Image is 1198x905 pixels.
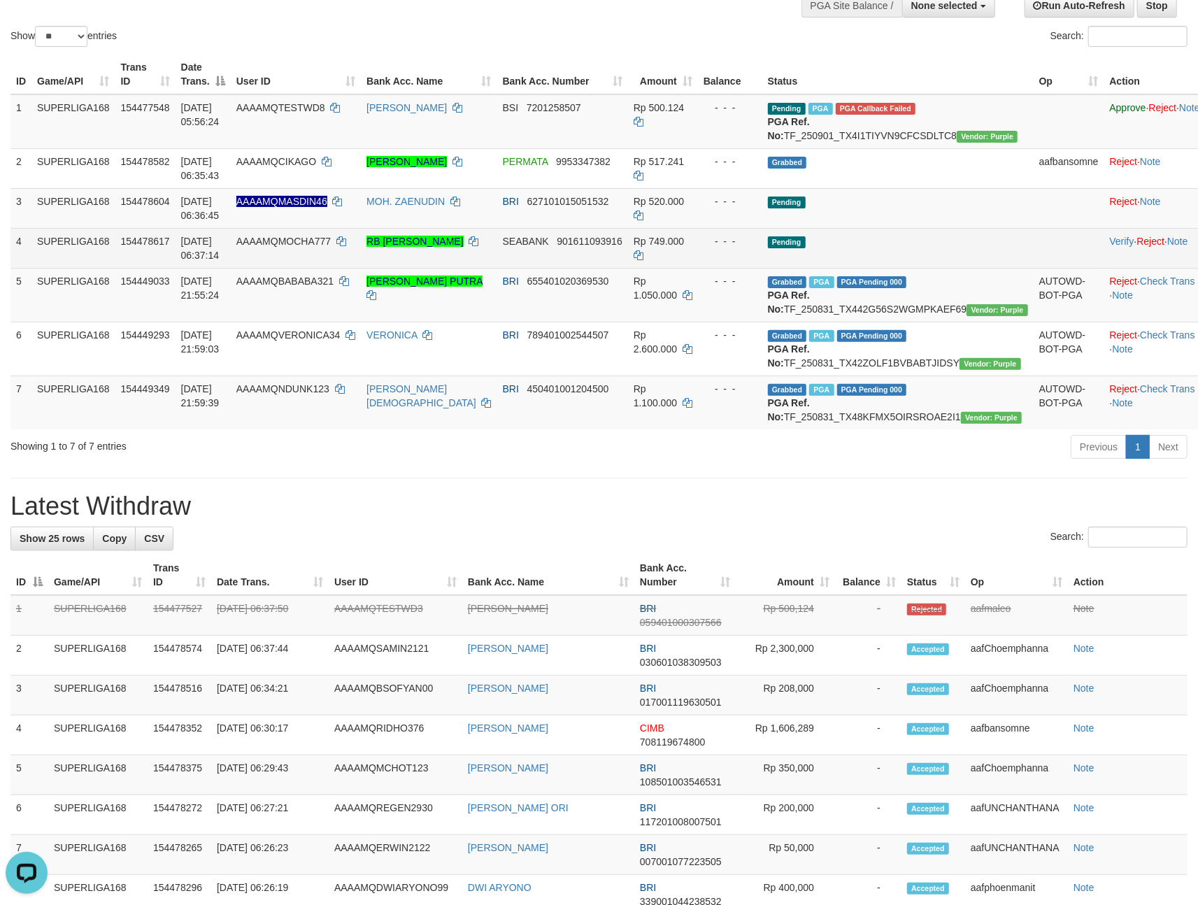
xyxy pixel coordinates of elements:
a: Note [1140,156,1161,167]
a: Note [1140,196,1161,207]
th: Bank Acc. Number: activate to sort column ascending [634,555,736,595]
span: Vendor URL: https://trx4.1velocity.biz [957,131,1018,143]
span: Copy 017001119630501 to clipboard [640,697,722,708]
span: PGA Pending [837,384,907,396]
td: 7 [10,376,31,429]
input: Search: [1088,26,1188,47]
a: Reject [1110,329,1138,341]
a: Check Trans [1140,383,1195,394]
span: Vendor URL: https://trx4.1velocity.biz [960,358,1020,370]
span: PERMATA [503,156,548,167]
td: - [835,676,901,715]
td: aafChoemphanna [965,676,1068,715]
span: Nama rekening ada tanda titik/strip, harap diedit [236,196,327,207]
a: [PERSON_NAME] [366,156,447,167]
td: SUPERLIGA168 [48,715,148,755]
td: AAAAMQBSOFYAN00 [329,676,462,715]
td: [DATE] 06:26:23 [211,835,329,875]
td: 2 [10,148,31,188]
span: BRI [503,276,519,287]
span: Copy 108501003546531 to clipboard [640,776,722,788]
td: - [835,595,901,636]
td: aafUNCHANTHANA [965,835,1068,875]
th: Trans ID: activate to sort column ascending [148,555,211,595]
a: Note [1074,603,1094,614]
a: DWI ARYONO [468,882,532,893]
span: BRI [640,882,656,893]
td: 4 [10,228,31,268]
span: BRI [640,683,656,694]
span: Grabbed [768,157,807,169]
span: BRI [503,383,519,394]
td: SUPERLIGA168 [31,376,115,429]
div: - - - [704,382,757,396]
span: Show 25 rows [20,533,85,544]
th: Op: activate to sort column ascending [965,555,1068,595]
span: 154449293 [121,329,170,341]
span: Copy 9953347382 to clipboard [556,156,611,167]
a: Reject [1110,196,1138,207]
td: SUPERLIGA168 [48,795,148,835]
span: AAAAMQBABABA321 [236,276,334,287]
span: Rp 749.000 [634,236,684,247]
span: Accepted [907,763,949,775]
div: - - - [704,101,757,115]
td: 2 [10,636,48,676]
td: - [835,636,901,676]
td: [DATE] 06:37:50 [211,595,329,636]
span: BRI [503,329,519,341]
span: Grabbed [768,276,807,288]
label: Search: [1050,527,1188,548]
td: SUPERLIGA168 [48,676,148,715]
th: Op: activate to sort column ascending [1034,55,1104,94]
td: AAAAMQREGEN2930 [329,795,462,835]
select: Showentries [35,26,87,47]
span: BSI [503,102,519,113]
span: BRI [640,643,656,654]
td: aafChoemphanna [965,636,1068,676]
a: [PERSON_NAME] [468,603,548,614]
a: 1 [1126,435,1150,459]
a: [PERSON_NAME] [468,643,548,654]
td: SUPERLIGA168 [48,755,148,795]
a: Verify [1110,236,1134,247]
td: AAAAMQRIDHO376 [329,715,462,755]
span: AAAAMQVERONICA34 [236,329,341,341]
th: Amount: activate to sort column ascending [628,55,698,94]
th: Status [762,55,1034,94]
span: AAAAMQNDUNK123 [236,383,329,394]
a: [PERSON_NAME] [366,102,447,113]
span: Rp 1.100.000 [634,383,677,408]
span: Rp 517.241 [634,156,684,167]
span: Copy 7201258507 to clipboard [527,102,581,113]
span: 154478617 [121,236,170,247]
td: SUPERLIGA168 [31,148,115,188]
span: Accepted [907,803,949,815]
a: MOH. ZAENUDIN [366,196,445,207]
th: User ID: activate to sort column ascending [231,55,361,94]
td: [DATE] 06:29:43 [211,755,329,795]
a: Reject [1110,156,1138,167]
td: Rp 208,000 [736,676,835,715]
span: 154449033 [121,276,170,287]
a: Approve [1110,102,1146,113]
td: aafbansomne [1034,148,1104,188]
span: AAAAMQMOCHA777 [236,236,331,247]
td: AUTOWD-BOT-PGA [1034,322,1104,376]
span: 154449349 [121,383,170,394]
td: 154478265 [148,835,211,875]
td: Rp 200,000 [736,795,835,835]
td: [DATE] 06:34:21 [211,676,329,715]
td: SUPERLIGA168 [31,268,115,322]
td: 4 [10,715,48,755]
span: BRI [503,196,519,207]
span: Pending [768,103,806,115]
div: - - - [704,328,757,342]
td: Rp 2,300,000 [736,636,835,676]
td: AUTOWD-BOT-PGA [1034,268,1104,322]
a: Next [1149,435,1188,459]
a: Reject [1136,236,1164,247]
span: Copy 007001077223505 to clipboard [640,856,722,867]
a: Check Trans [1140,329,1195,341]
span: Pending [768,197,806,208]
